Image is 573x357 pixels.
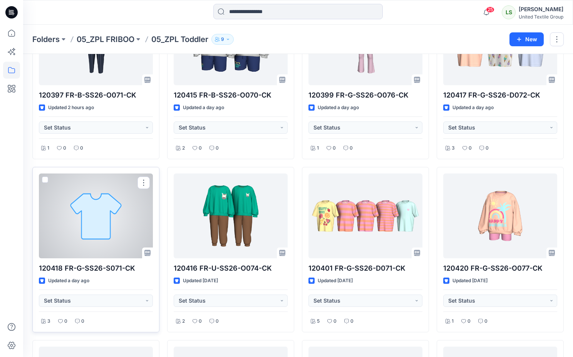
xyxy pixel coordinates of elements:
[199,144,202,152] p: 0
[80,144,83,152] p: 0
[486,144,489,152] p: 0
[48,277,89,285] p: Updated a day ago
[39,90,153,101] p: 120397 FR-B-SS26-O071-CK
[452,104,494,112] p: Updated a day ago
[64,317,67,325] p: 0
[199,317,202,325] p: 0
[183,104,224,112] p: Updated a day ago
[519,5,563,14] div: [PERSON_NAME]
[469,144,472,152] p: 0
[484,317,488,325] p: 0
[308,263,422,274] p: 120401 FR-G-SS26-D071-CK
[443,90,557,101] p: 120417 FR-G-SS26-D072-CK
[47,317,50,325] p: 3
[39,173,153,258] a: 120418 FR-G-SS26-S071-CK
[32,34,60,45] a: Folders
[48,104,94,112] p: Updated 2 hours ago
[509,32,544,46] button: New
[350,317,354,325] p: 0
[174,173,288,258] a: 120416 FR-U-SS26-O074-CK
[333,317,337,325] p: 0
[486,7,494,13] span: 25
[443,263,557,274] p: 120420 FR-G-SS26-O077-CK
[77,34,134,45] a: 05_ZPL FRIBOO
[216,144,219,152] p: 0
[452,317,454,325] p: 1
[317,317,320,325] p: 5
[174,263,288,274] p: 120416 FR-U-SS26-O074-CK
[308,90,422,101] p: 120399 FR-G-SS26-O076-CK
[182,317,185,325] p: 2
[182,144,185,152] p: 2
[183,277,218,285] p: Updated [DATE]
[81,317,84,325] p: 0
[216,317,219,325] p: 0
[211,34,234,45] button: 9
[39,263,153,274] p: 120418 FR-G-SS26-S071-CK
[502,5,516,19] div: LS
[452,144,455,152] p: 3
[452,277,488,285] p: Updated [DATE]
[467,317,471,325] p: 0
[174,90,288,101] p: 120415 FR-B-SS26-O070-CK
[318,104,359,112] p: Updated a day ago
[308,173,422,258] a: 120401 FR-G-SS26-D071-CK
[333,144,336,152] p: 0
[47,144,49,152] p: 1
[443,173,557,258] a: 120420 FR-G-SS26-O077-CK
[318,277,353,285] p: Updated [DATE]
[151,34,208,45] p: 05_ZPL Toddler
[221,35,224,44] p: 9
[350,144,353,152] p: 0
[63,144,66,152] p: 0
[317,144,319,152] p: 1
[519,14,563,20] div: United Textile Group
